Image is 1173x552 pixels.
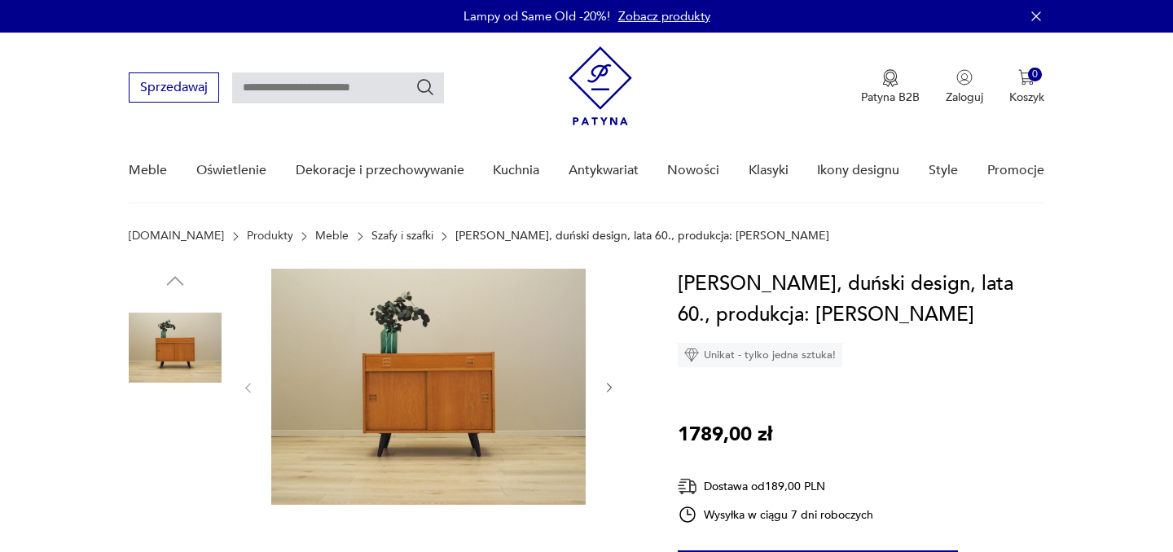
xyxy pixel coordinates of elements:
[415,77,435,97] button: Szukaj
[315,230,349,243] a: Meble
[129,83,219,94] a: Sprzedawaj
[667,139,719,202] a: Nowości
[129,230,224,243] a: [DOMAIN_NAME]
[271,269,586,505] img: Zdjęcie produktu Szafka jesionowa, duński design, lata 60., produkcja: Dania
[861,69,920,105] a: Ikona medaluPatyna B2B
[678,269,1043,331] h1: [PERSON_NAME], duński design, lata 60., produkcja: [PERSON_NAME]
[684,348,699,362] img: Ikona diamentu
[196,139,266,202] a: Oświetlenie
[1009,69,1044,105] button: 0Koszyk
[129,72,219,103] button: Sprzedawaj
[946,90,983,105] p: Zaloguj
[296,139,464,202] a: Dekoracje i przechowywanie
[956,69,973,85] img: Ikonka użytkownika
[371,230,433,243] a: Szafy i szafki
[946,69,983,105] button: Zaloguj
[987,139,1044,202] a: Promocje
[861,69,920,105] button: Patyna B2B
[882,69,898,87] img: Ikona medalu
[247,230,293,243] a: Produkty
[129,301,222,394] img: Zdjęcie produktu Szafka jesionowa, duński design, lata 60., produkcja: Dania
[1018,69,1035,85] img: Ikona koszyka
[1009,90,1044,105] p: Koszyk
[678,476,873,497] div: Dostawa od 189,00 PLN
[817,139,899,202] a: Ikony designu
[678,476,697,497] img: Ikona dostawy
[463,8,610,24] p: Lampy od Same Old -20%!
[569,46,632,125] img: Patyna - sklep z meblami i dekoracjami vintage
[749,139,789,202] a: Klasyki
[678,505,873,524] div: Wysyłka w ciągu 7 dni roboczych
[929,139,958,202] a: Style
[618,8,710,24] a: Zobacz produkty
[678,419,772,450] p: 1789,00 zł
[1028,68,1042,81] div: 0
[455,230,829,243] p: [PERSON_NAME], duński design, lata 60., produkcja: [PERSON_NAME]
[861,90,920,105] p: Patyna B2B
[129,139,167,202] a: Meble
[678,343,842,367] div: Unikat - tylko jedna sztuka!
[129,405,222,498] img: Zdjęcie produktu Szafka jesionowa, duński design, lata 60., produkcja: Dania
[493,139,539,202] a: Kuchnia
[569,139,639,202] a: Antykwariat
